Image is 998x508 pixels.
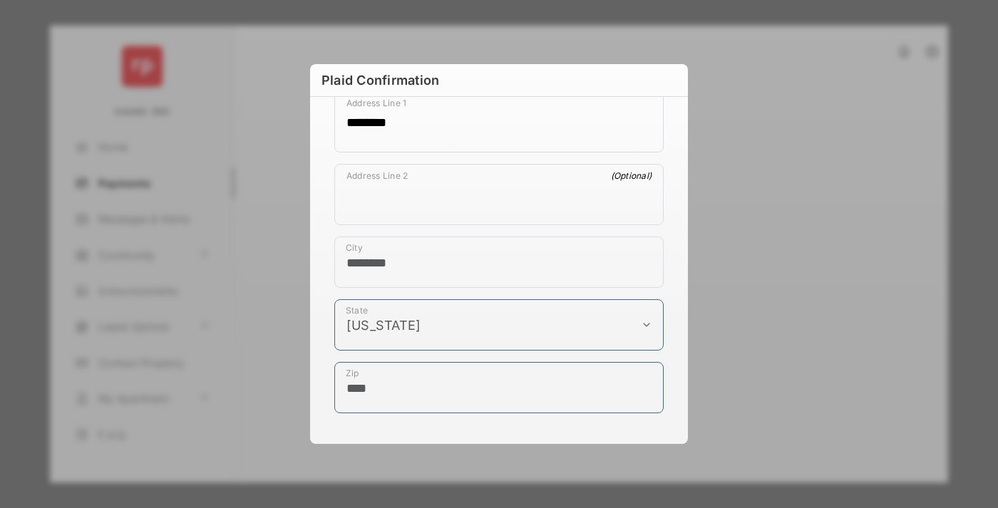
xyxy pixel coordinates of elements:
[334,164,664,225] div: payment_method_screening[postal_addresses][addressLine2]
[334,237,664,288] div: payment_method_screening[postal_addresses][locality]
[334,362,664,413] div: payment_method_screening[postal_addresses][postalCode]
[310,64,688,97] h6: Plaid Confirmation
[334,91,664,152] div: payment_method_screening[postal_addresses][addressLine1]
[334,299,664,351] div: payment_method_screening[postal_addresses][administrativeArea]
